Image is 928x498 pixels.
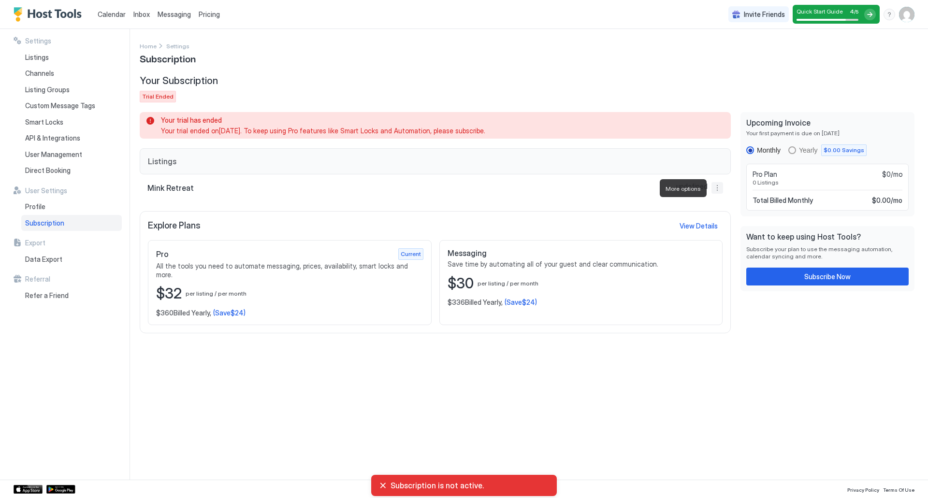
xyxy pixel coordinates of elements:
[884,9,895,20] div: menu
[505,298,537,307] span: (Save $24 )
[158,10,191,18] span: Messaging
[854,9,858,15] span: / 5
[804,271,851,282] div: Subscribe Now
[25,255,62,264] span: Data Export
[21,49,122,66] a: Listings
[882,170,902,179] span: $0/mo
[25,134,80,142] span: API & Integrations
[797,8,843,15] span: Quick Start Guide
[448,274,474,293] span: $30
[872,196,902,205] span: $0.00 / mo
[10,465,33,488] iframe: Intercom live chat
[746,232,909,242] span: Want to keep using Host Tools?
[21,287,122,304] a: Refer a Friend
[746,118,909,128] span: Upcoming Invoice
[25,85,70,94] span: Listing Groups
[711,182,723,194] button: More options
[25,53,49,62] span: Listings
[140,75,218,87] span: Your Subscription
[674,219,723,232] button: View Details
[21,65,122,82] a: Channels
[133,9,150,19] a: Inbox
[156,309,211,317] span: $360 Billed Yearly,
[156,262,423,279] span: All the tools you need to automate messaging, prices, availability, smart locks and more.
[899,7,914,22] div: User profile
[14,7,86,22] a: Host Tools Logo
[133,10,150,18] span: Inbox
[448,248,487,258] span: Messaging
[711,182,723,194] div: menu
[25,202,45,211] span: Profile
[788,144,867,156] div: yearly
[25,37,51,45] span: Settings
[680,221,718,231] div: View Details
[753,170,777,179] span: Pro Plan
[213,309,246,317] span: (Save $24 )
[158,9,191,19] a: Messaging
[148,220,201,231] span: Explore Plans
[25,186,67,195] span: User Settings
[850,8,854,15] span: 4
[142,92,174,101] span: Trial Ended
[21,98,122,114] a: Custom Message Tags
[25,150,82,159] span: User Management
[140,43,157,50] span: Home
[753,196,813,205] span: Total Billed Monthly
[21,251,122,268] a: Data Export
[448,298,503,307] span: $336 Billed Yearly,
[140,51,196,65] span: Subscription
[166,41,189,51] a: Settings
[161,116,719,125] span: Your trial has ended
[478,280,538,287] span: per listing / per month
[824,146,864,155] span: $0.00 Savings
[199,10,220,19] span: Pricing
[25,101,95,110] span: Custom Message Tags
[25,166,71,175] span: Direct Booking
[753,179,902,186] span: 0 Listings
[156,285,182,303] span: $32
[21,199,122,215] a: Profile
[799,146,817,154] div: Yearly
[21,215,122,231] a: Subscription
[156,249,169,259] span: Pro
[401,250,421,258] span: Current
[391,481,549,490] span: Subscription is not active.
[21,82,122,98] a: Listing Groups
[21,146,122,163] a: User Management
[25,118,63,127] span: Smart Locks
[21,130,122,146] a: API & Integrations
[746,245,909,260] span: Subscribe your plan to use the messaging automation, calendar syncing and more.
[186,290,246,297] span: per listing / per month
[25,291,69,300] span: Refer a Friend
[746,129,909,137] span: Your first payment is due on [DATE]
[98,9,126,19] a: Calendar
[161,127,719,135] span: Your trial ended on [DATE] . To keep using Pro features like Smart Locks and Automation, please s...
[140,41,157,51] a: Home
[25,239,45,247] span: Export
[746,268,909,285] button: Subscribe Now
[744,10,785,19] span: Invite Friends
[757,146,781,154] div: Monthly
[166,41,189,51] div: Breadcrumb
[166,43,189,50] span: Settings
[666,185,701,192] span: More options
[98,10,126,18] span: Calendar
[25,275,50,284] span: Referral
[147,183,194,193] span: Mink Retreat
[746,144,909,156] div: RadioGroup
[25,219,64,228] span: Subscription
[25,69,54,78] span: Channels
[746,146,781,154] div: monthly
[448,260,715,269] span: Save time by automating all of your guest and clear communication.
[21,114,122,130] a: Smart Locks
[140,41,157,51] div: Breadcrumb
[21,162,122,179] a: Direct Booking
[148,157,176,166] span: Listings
